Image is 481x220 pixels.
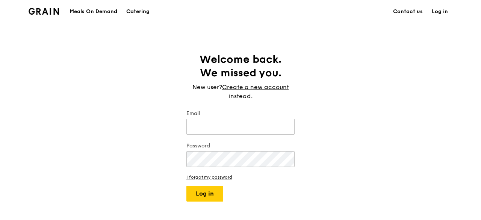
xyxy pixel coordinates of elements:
[186,142,295,150] label: Password
[65,0,122,23] a: Meals On Demand
[186,110,295,117] label: Email
[126,0,150,23] div: Catering
[186,174,295,180] a: I forgot my password
[70,0,117,23] div: Meals On Demand
[389,0,427,23] a: Contact us
[427,0,452,23] a: Log in
[122,0,154,23] a: Catering
[222,83,289,92] a: Create a new account
[192,83,222,91] span: New user?
[29,8,59,15] img: Grain
[186,53,295,80] h1: Welcome back. We missed you.
[186,186,223,202] button: Log in
[229,93,253,100] span: instead.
